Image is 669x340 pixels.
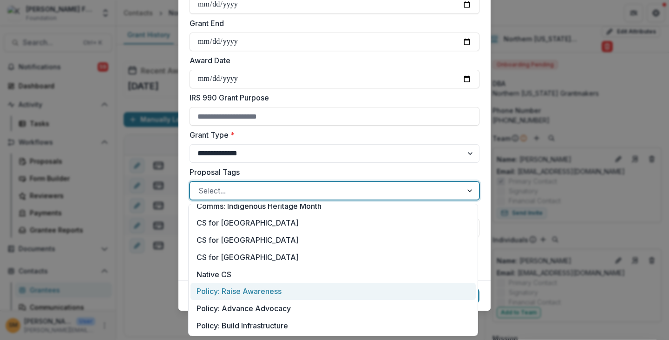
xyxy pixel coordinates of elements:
[190,55,474,66] label: Award Date
[190,214,476,232] div: CS for [GEOGRAPHIC_DATA]
[190,232,476,249] div: CS for [GEOGRAPHIC_DATA]
[190,129,474,140] label: Grant Type
[190,92,474,103] label: IRS 990 Grant Purpose
[190,266,476,283] div: Native CS
[190,248,476,266] div: CS for [GEOGRAPHIC_DATA]
[190,18,474,29] label: Grant End
[190,300,476,317] div: Policy: Advance Advocacy
[190,317,476,334] div: Policy: Build Infrastructure
[190,167,474,178] label: Proposal Tags
[190,197,476,214] div: Comms: Indigenous Heritage Month
[190,283,476,300] div: Policy: Raise Awareness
